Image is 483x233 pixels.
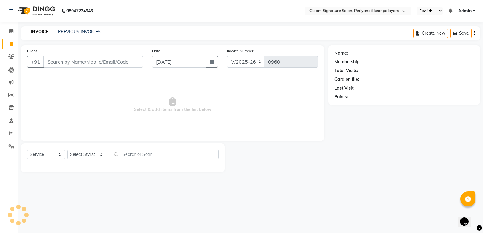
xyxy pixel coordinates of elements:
div: Membership: [334,59,361,65]
label: Date [152,48,160,54]
span: Admin [458,8,472,14]
div: Last Visit: [334,85,355,91]
div: Total Visits: [334,68,358,74]
input: Search or Scan [111,150,219,159]
button: Create New [413,29,448,38]
label: Invoice Number [227,48,253,54]
img: logo [15,2,57,19]
div: Points: [334,94,348,100]
button: Save [450,29,472,38]
a: INVOICE [28,27,51,37]
input: Search by Name/Mobile/Email/Code [43,56,143,68]
iframe: chat widget [458,209,477,227]
div: Name: [334,50,348,56]
button: +91 [27,56,44,68]
b: 08047224946 [66,2,93,19]
div: Card on file: [334,76,359,83]
a: PREVIOUS INVOICES [58,29,101,34]
span: Select & add items from the list below [27,75,318,135]
label: Client [27,48,37,54]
